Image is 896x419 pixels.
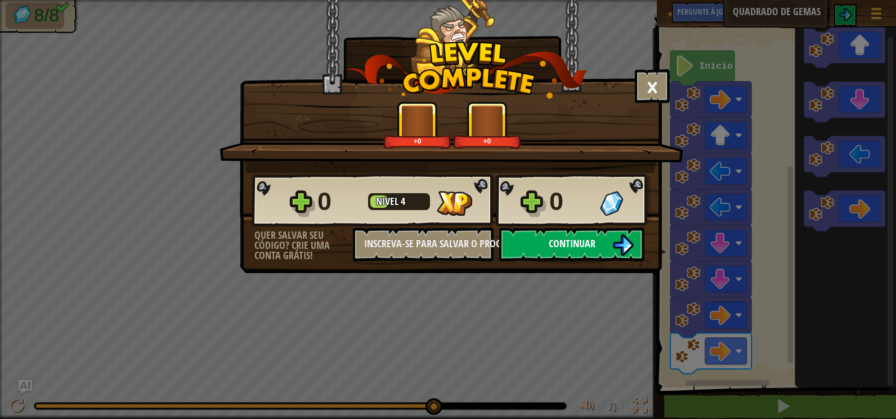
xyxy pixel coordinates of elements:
div: 0 [317,184,361,220]
div: Quer salvar seu código? Crie uma conta grátis! [254,230,353,261]
div: +0 [386,137,449,145]
button: Inscreva-se para salvar o progresso [353,228,494,261]
div: +0 [455,137,519,145]
div: 0 [549,184,593,220]
span: 4 [401,194,405,208]
span: Nível [376,194,401,208]
img: XP Ganho [437,191,472,216]
img: level_complete.png [346,42,588,99]
span: Continuar [549,237,595,251]
button: Continuar [499,228,644,261]
img: Gemas Ganhas [600,191,623,216]
img: Continuar [612,234,634,256]
button: × [635,69,670,103]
